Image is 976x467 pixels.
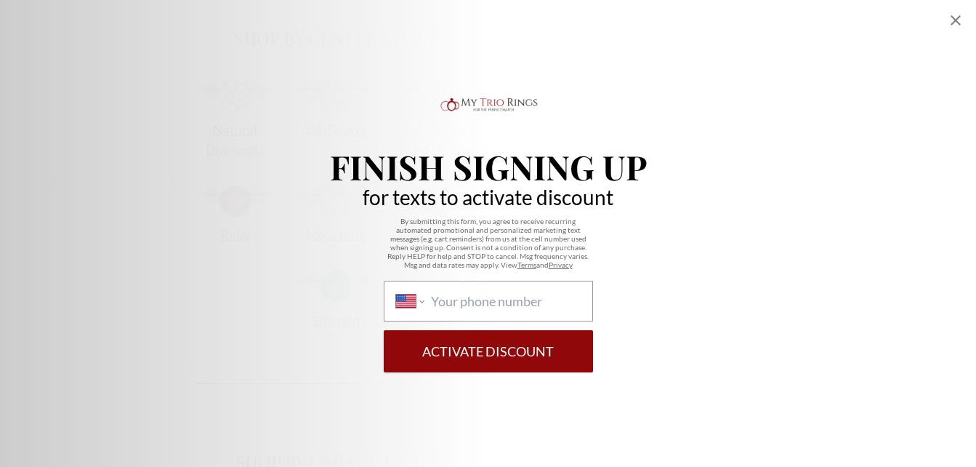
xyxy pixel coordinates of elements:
img: Logo [437,95,539,115]
p: By submitting this form, you agree to receive recurring automated promotional and personalized ma... [384,217,593,269]
a: Terms [517,260,536,269]
p: for texts to activate discount [363,189,613,205]
input: Phone number country [431,293,580,309]
p: Finish Signing Up [330,150,647,183]
div: Close popup [947,12,964,29]
a: Privacy [549,260,573,269]
button: Activate Discount [384,330,593,372]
